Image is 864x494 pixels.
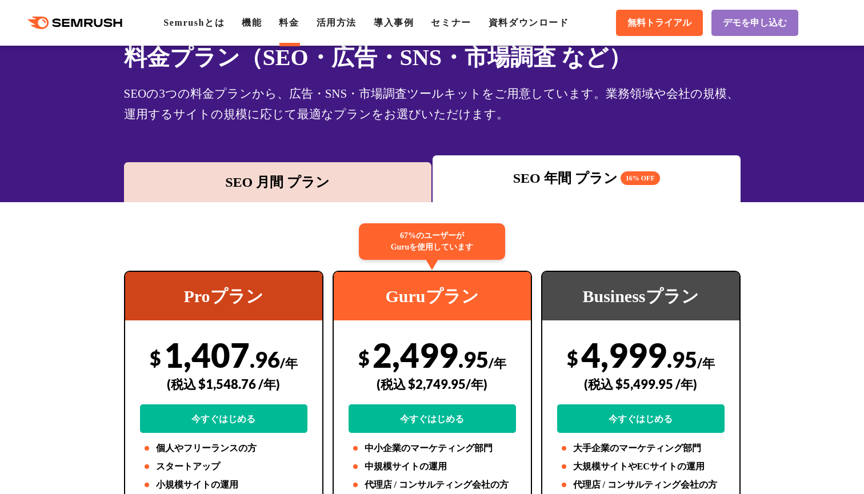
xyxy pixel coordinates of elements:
[349,364,516,404] div: (税込 $2,749.95/年)
[621,171,660,185] span: 16% OFF
[250,346,280,372] span: .96
[334,272,531,320] div: Guruプラン
[374,18,414,27] a: 導入事例
[150,346,161,370] span: $
[349,460,516,473] li: 中規模サイトの運用
[163,18,225,27] a: Semrushとは
[349,335,516,433] div: 2,499
[349,404,516,433] a: 今すぐはじめる
[557,460,725,473] li: 大規模サイトやECサイトの運用
[557,478,725,492] li: 代理店 / コンサルティング会社の方
[697,355,715,371] span: /年
[557,335,725,433] div: 4,999
[279,18,299,27] a: 料金
[458,346,489,372] span: .95
[140,478,307,492] li: 小規模サイトの運用
[125,272,322,320] div: Proプラン
[557,404,725,433] a: 今すぐはじめる
[557,441,725,455] li: 大手企業のマーケティング部門
[140,460,307,473] li: スタートアップ
[140,335,307,433] div: 1,407
[567,346,578,370] span: $
[438,168,735,188] div: SEO 年間 プラン
[667,346,697,372] span: .95
[557,364,725,404] div: (税込 $5,499.95 /年)
[616,10,703,36] a: 無料トライアル
[140,404,307,433] a: 今すぐはじめる
[124,41,741,74] h1: 料金プラン（SEO・広告・SNS・市場調査 など）
[359,223,505,260] div: 67%のユーザーが Guruを使用しています
[358,346,370,370] span: $
[317,18,357,27] a: 活用方法
[280,355,298,371] span: /年
[723,17,787,29] span: デモを申し込む
[130,172,426,192] div: SEO 月間 プラン
[431,18,471,27] a: セミナー
[140,364,307,404] div: (税込 $1,548.76 /年)
[542,272,739,320] div: Businessプラン
[627,17,691,29] span: 無料トライアル
[124,83,741,124] div: SEOの3つの料金プランから、広告・SNS・市場調査ツールキットをご用意しています。業務領域や会社の規模、運用するサイトの規模に応じて最適なプランをお選びいただけます。
[489,18,569,27] a: 資料ダウンロード
[140,441,307,455] li: 個人やフリーランスの方
[489,355,506,371] span: /年
[242,18,262,27] a: 機能
[349,478,516,492] li: 代理店 / コンサルティング会社の方
[711,10,798,36] a: デモを申し込む
[349,441,516,455] li: 中小企業のマーケティング部門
